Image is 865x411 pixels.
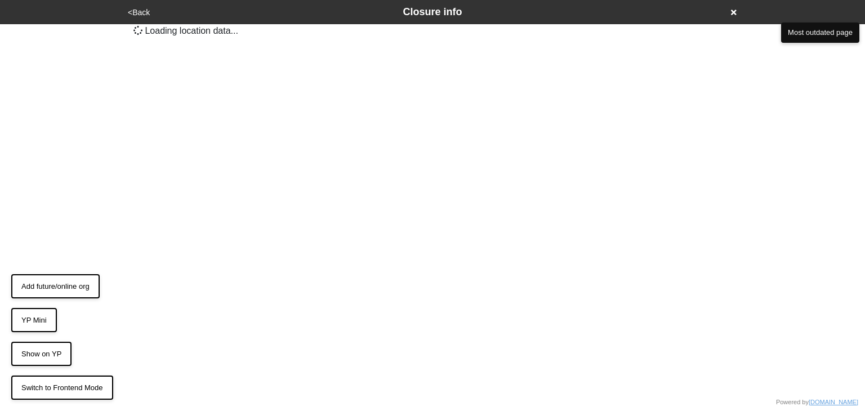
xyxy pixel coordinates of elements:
[11,308,57,333] button: YP Mini
[403,6,462,17] span: Closure info
[11,376,113,400] button: Switch to Frontend Mode
[124,6,153,19] button: <Back
[11,274,100,299] button: Add future/online org
[781,23,859,43] button: Most outdated page
[133,24,238,38] p: ...
[776,397,858,407] div: Powered by
[809,399,858,405] a: [DOMAIN_NAME]
[11,342,72,367] button: Show on YP
[145,26,230,35] span: Loading location data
